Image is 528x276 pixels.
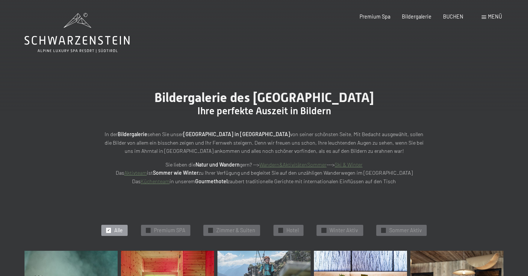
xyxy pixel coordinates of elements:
span: Hotel [286,227,299,234]
span: Ihre perfekte Auszeit in Bildern [197,105,331,116]
span: Premium SPA [154,227,186,234]
p: Sie lieben die gern? --> ---> Das ist zu Ihrer Verfügung und begleitet Sie auf den unzähligen Wan... [101,161,427,186]
a: Bildergalerie [402,13,432,20]
span: Menü [488,13,502,20]
a: Premium Spa [360,13,390,20]
strong: [GEOGRAPHIC_DATA] in [GEOGRAPHIC_DATA] [183,131,290,137]
strong: Bildergalerie [118,131,147,137]
span: Bildergalerie des [GEOGRAPHIC_DATA] [154,90,374,105]
span: Alle [114,227,123,234]
span: Zimmer & Suiten [216,227,255,234]
span: ✓ [107,228,110,233]
span: Winter Aktiv [329,227,358,234]
strong: Sommer wie Winter [153,170,199,176]
a: Ski & Winter [335,161,363,168]
span: ✓ [322,228,325,233]
span: ✓ [147,228,150,233]
a: Aktivteam [124,170,147,176]
a: Küchenteam [141,178,170,184]
strong: Natur und Wandern [196,161,240,168]
a: Wandern&AktivitätenSommer [259,161,327,168]
span: ✓ [382,228,385,233]
span: ✓ [279,228,282,233]
span: ✓ [209,228,212,233]
span: Sommer Aktiv [389,227,422,234]
p: In der sehen Sie unser von seiner schönsten Seite. Mit Bedacht ausgewählt, sollen die Bilder von ... [101,130,427,155]
strong: Gourmethotel [195,178,227,184]
a: BUCHEN [443,13,463,20]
